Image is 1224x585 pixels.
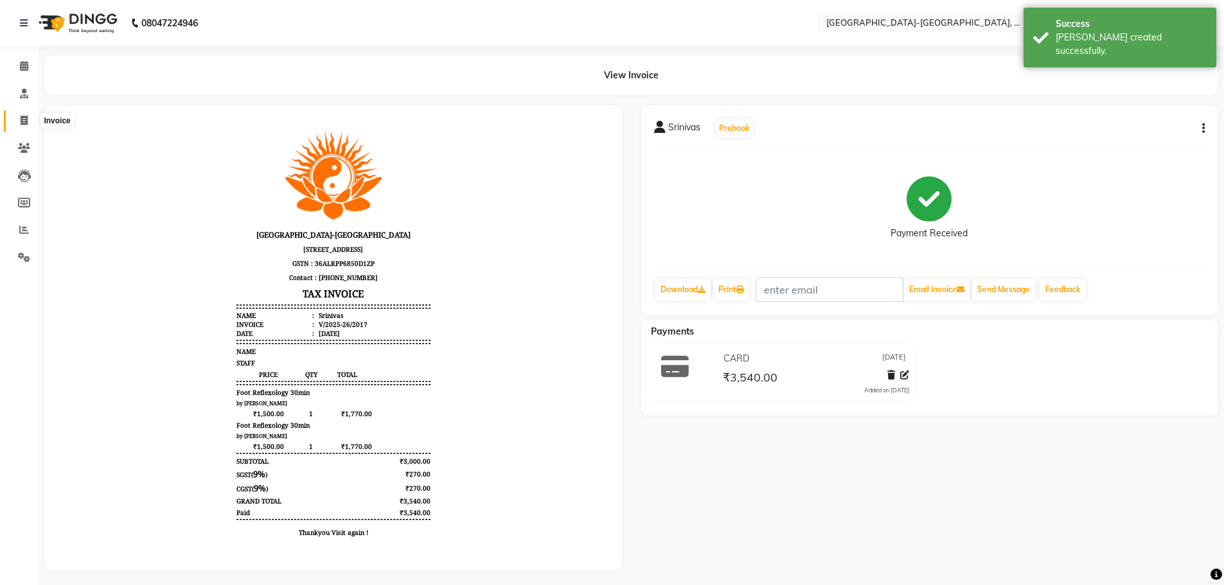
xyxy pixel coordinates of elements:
span: QTY [243,252,264,261]
button: Email Invoice [904,279,970,301]
a: Download [655,279,711,301]
div: Invoice [179,202,256,211]
div: Added on [DATE] [864,386,909,395]
a: Feedback [1040,279,1086,301]
span: CARD [723,352,749,365]
span: SGST [179,352,193,361]
span: : [254,211,256,220]
div: Success [1056,17,1207,31]
div: ₹270.00 [323,364,373,376]
div: Date [179,211,256,220]
span: Srinivas [668,121,700,139]
span: CGST [179,366,194,375]
div: Bill created successfully. [1056,31,1207,58]
span: 1 [243,291,264,300]
span: 1 [243,324,264,333]
img: file_1709100827906.jpeg [227,10,324,107]
div: Paid [179,390,192,399]
div: Name [179,193,256,202]
img: logo [33,5,121,41]
span: : [254,193,256,202]
span: NAME [179,229,198,238]
div: Payment Received [891,227,968,240]
span: 9% [195,350,208,362]
p: GSTN : 36ALRPP6850D1ZP [179,138,373,152]
span: : [254,202,256,211]
span: ₹1,500.00 [179,291,243,300]
button: Prebook [716,119,753,137]
span: ₹1,770.00 [264,291,315,300]
div: [DATE] [258,211,282,220]
p: Thankyou Visit again ! [179,410,373,419]
span: ₹3,540.00 [723,370,777,388]
span: PRICE [179,252,243,261]
span: 9% [196,364,208,376]
small: by [PERSON_NAME] [179,281,229,288]
a: Print [713,279,749,301]
h3: [GEOGRAPHIC_DATA]-[GEOGRAPHIC_DATA] [179,109,373,124]
span: Foot Reflexology 30min [179,302,252,311]
span: [DATE] [882,352,906,365]
span: ₹1,770.00 [264,324,315,333]
div: V/2025-26/2017 [258,202,310,211]
div: ₹3,540.00 [323,390,373,399]
small: by [PERSON_NAME] [179,314,229,321]
div: Srinivas [258,193,286,202]
span: ₹1,500.00 [179,324,243,333]
b: 08047224946 [141,5,198,41]
p: [STREET_ADDRESS] [179,124,373,138]
button: Send Message [972,279,1035,301]
div: ₹3,540.00 [323,378,373,387]
span: Payments [651,326,694,337]
span: Foot Reflexology 30min [179,270,252,279]
div: GRAND TOTAL [179,378,224,387]
div: ( ) [179,364,210,376]
div: Invoice [40,113,73,128]
div: ₹270.00 [323,350,373,362]
div: ( ) [179,350,209,362]
span: STAFF [179,240,197,249]
input: enter email [756,277,903,302]
span: TOTAL [264,252,315,261]
div: SUBTOTAL [179,338,211,347]
h3: TAX INVOICE [179,166,373,184]
div: View Invoice [45,56,1218,95]
div: ₹3,000.00 [323,338,373,347]
p: Contact : [PHONE_NUMBER] [179,152,373,166]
